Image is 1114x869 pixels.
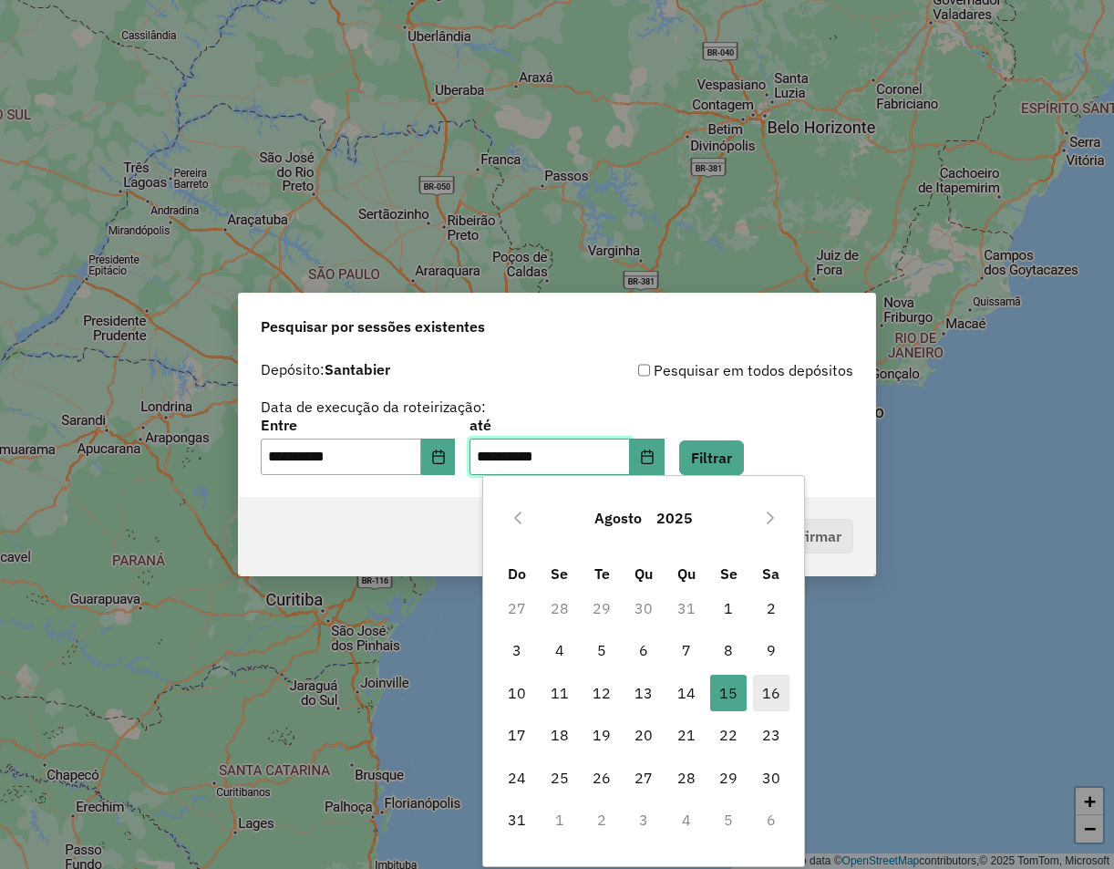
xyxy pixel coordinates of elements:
[707,629,749,671] td: 8
[749,799,791,841] td: 6
[325,360,390,378] strong: Santabier
[749,714,791,756] td: 23
[496,672,538,714] td: 10
[665,714,707,756] td: 21
[542,632,578,668] span: 4
[679,440,744,475] button: Filtrar
[499,760,535,796] span: 24
[539,672,581,714] td: 11
[587,496,649,540] button: Choose Month
[542,760,578,796] span: 25
[625,675,662,711] span: 13
[665,672,707,714] td: 14
[623,714,665,756] td: 20
[499,717,535,753] span: 17
[499,675,535,711] span: 10
[499,632,535,668] span: 3
[630,439,665,475] button: Choose Date
[557,359,853,381] div: Pesquisar em todos depósitos
[539,756,581,798] td: 25
[499,802,535,838] span: 31
[707,714,749,756] td: 22
[753,632,789,668] span: 9
[753,760,789,796] span: 30
[508,564,526,583] span: Do
[261,358,390,380] label: Depósito:
[581,799,623,841] td: 2
[710,717,747,753] span: 22
[649,496,700,540] button: Choose Year
[539,587,581,629] td: 28
[542,717,578,753] span: 18
[668,675,705,711] span: 14
[710,675,747,711] span: 15
[496,587,538,629] td: 27
[720,564,738,583] span: Se
[749,629,791,671] td: 9
[469,414,664,436] label: até
[749,756,791,798] td: 30
[623,756,665,798] td: 27
[496,629,538,671] td: 3
[665,629,707,671] td: 7
[710,632,747,668] span: 8
[623,587,665,629] td: 30
[623,672,665,714] td: 13
[482,475,805,866] div: Choose Date
[625,760,662,796] span: 27
[634,564,653,583] span: Qu
[583,717,620,753] span: 19
[539,629,581,671] td: 4
[707,587,749,629] td: 1
[503,503,532,533] button: Previous Month
[542,675,578,711] span: 11
[710,590,747,626] span: 1
[496,799,538,841] td: 31
[551,564,568,583] span: Se
[581,756,623,798] td: 26
[707,672,749,714] td: 15
[583,760,620,796] span: 26
[762,564,779,583] span: Sa
[261,414,455,436] label: Entre
[710,760,747,796] span: 29
[539,799,581,841] td: 1
[581,714,623,756] td: 19
[623,799,665,841] td: 3
[677,564,696,583] span: Qu
[583,675,620,711] span: 12
[594,564,610,583] span: Te
[496,756,538,798] td: 24
[665,756,707,798] td: 28
[707,799,749,841] td: 5
[623,629,665,671] td: 6
[581,629,623,671] td: 5
[668,760,705,796] span: 28
[668,717,705,753] span: 21
[581,587,623,629] td: 29
[421,439,456,475] button: Choose Date
[539,714,581,756] td: 18
[261,316,485,337] span: Pesquisar por sessões existentes
[581,672,623,714] td: 12
[756,503,785,533] button: Next Month
[496,714,538,756] td: 17
[753,675,789,711] span: 16
[749,672,791,714] td: 16
[753,717,789,753] span: 23
[625,632,662,668] span: 6
[707,756,749,798] td: 29
[665,587,707,629] td: 31
[583,632,620,668] span: 5
[261,396,486,418] label: Data de execução da roteirização:
[749,587,791,629] td: 2
[665,799,707,841] td: 4
[625,717,662,753] span: 20
[668,632,705,668] span: 7
[753,590,789,626] span: 2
